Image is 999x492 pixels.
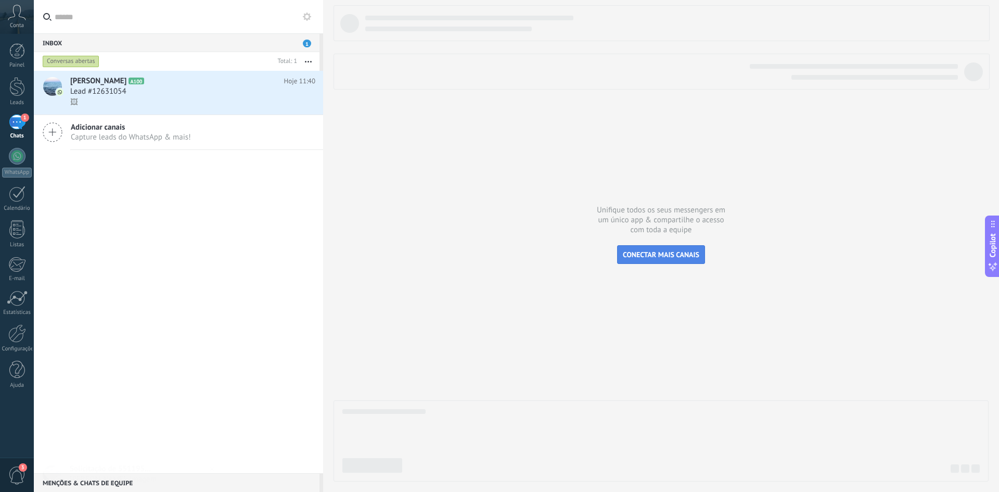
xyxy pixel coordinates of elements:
[274,56,297,67] div: Total: 1
[284,76,315,86] span: Hoje 11:40
[2,133,32,140] div: Chats
[2,168,32,178] div: WhatsApp
[2,275,32,282] div: E-mail
[204,462,220,477] img: close_notification.svg
[617,245,705,264] button: CONECTAR MAIS CANAIS
[70,86,126,97] span: Lead #12631054
[10,22,24,29] span: Conta
[71,132,191,142] span: Capture leads do WhatsApp & mais!
[56,477,63,484] img: com.amocrm.amocrmwa.svg
[56,89,63,96] img: icon
[34,33,319,52] div: Inbox
[2,242,32,248] div: Listas
[2,346,32,352] div: Configurações
[43,55,99,68] div: Conversas abertas
[303,40,311,47] span: 1
[71,122,191,132] span: Adicionar canais
[70,464,153,474] span: Solicitação de 5511950487288
[70,97,78,107] span: 🖼
[70,474,208,484] span: [PERSON_NAME]: Imagem
[297,52,319,71] button: Mais
[988,233,998,257] span: Copilot
[34,71,323,115] a: avataricon[PERSON_NAME]A100Hoje 11:40Lead #12631054🖼
[2,62,32,69] div: Painel
[129,78,144,84] span: A100
[2,382,32,389] div: Ajuda
[2,205,32,212] div: Calendário
[34,459,223,492] a: Solicitação de 5511950487288[PERSON_NAME]: Imagem
[2,99,32,106] div: Leads
[2,309,32,316] div: Estatísticas
[21,113,29,122] span: 1
[19,463,27,472] span: 3
[623,250,699,259] span: CONECTAR MAIS CANAIS
[70,76,126,86] span: [PERSON_NAME]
